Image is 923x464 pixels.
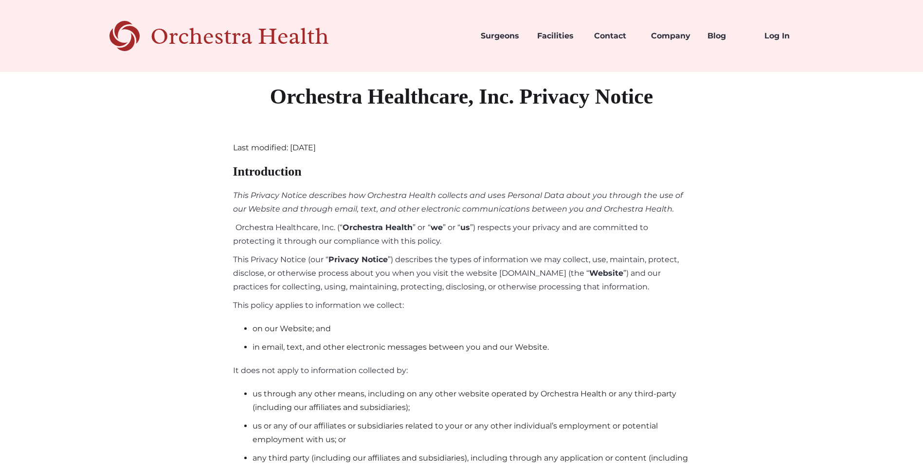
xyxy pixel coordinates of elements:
[589,268,623,278] strong: Website
[233,221,690,248] p: Orchestra Healthcare, Inc. (“ ” or “ ” or “ ”) respects your privacy and are committed to protect...
[233,141,690,155] div: Last modified: [DATE]
[586,19,643,53] a: Contact
[233,160,690,184] h2: Introduction
[270,85,653,108] strong: Orchestra Healthcare, Inc. Privacy Notice
[233,299,690,312] p: This policy applies to information we collect:
[253,340,690,354] li: in email, text, and other electronic messages between you and our Website.
[233,189,690,216] p: This Privacy Notice describes how Orchestra Health collects and uses Personal Data about you thro...
[233,253,690,294] p: This Privacy Notice (our “ ”) describes the types of information we may collect, use, maintain, p...
[150,26,363,46] div: Orchestra Health
[529,19,586,53] a: Facilities
[253,322,690,336] li: on our Website; and
[757,19,814,53] a: Log In
[700,19,757,53] a: Blog
[253,419,690,446] li: us or any of our affiliates or subsidiaries related to your or any other individual’s employment ...
[253,387,690,414] li: us through any other means, including on any other website operated by Orchestra Health or any th...
[328,255,388,264] strong: Privacy Notice
[460,223,470,232] strong: us
[109,19,363,53] a: Orchestra Health
[431,223,443,232] strong: we
[343,223,413,232] strong: Orchestra Health
[233,364,690,377] p: It does not apply to information collected by:
[643,19,700,53] a: Company
[473,19,530,53] a: Surgeons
